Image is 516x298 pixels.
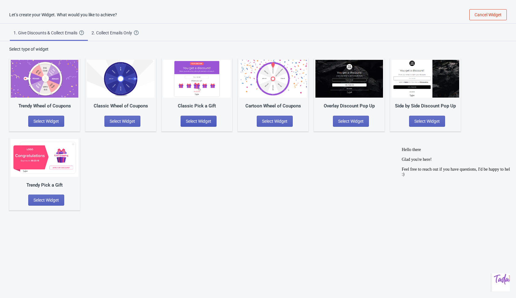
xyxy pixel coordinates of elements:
[11,103,78,110] div: Trendy Wheel of Coupons
[262,119,287,124] span: Select Widget
[11,60,78,98] img: trendy_game.png
[87,103,154,110] div: Classic Wheel of Coupons
[87,60,154,98] img: classic_game.jpg
[33,198,59,203] span: Select Widget
[92,30,134,36] div: 2. Collect Emails Only
[469,9,507,20] button: Cancel Widget
[181,116,217,127] button: Select Widget
[392,60,459,98] img: regular_popup.jpg
[2,22,113,32] span: Feel free to reach out if you have questions, I'd be happy to help :)
[409,116,445,127] button: Select Widget
[392,103,459,110] div: Side by Side Discount Pop Up
[333,116,369,127] button: Select Widget
[338,119,364,124] span: Select Widget
[475,12,502,17] span: Cancel Widget
[315,103,383,110] div: Overlay Discount Pop Up
[110,119,135,124] span: Select Widget
[490,273,510,292] iframe: chat widget
[239,103,307,110] div: Cartoon Wheel of Coupons
[257,116,293,127] button: Select Widget
[414,119,440,124] span: Select Widget
[239,60,307,98] img: cartoon_game.jpg
[104,116,140,127] button: Select Widget
[2,12,32,17] span: Glad you're here!
[163,60,231,98] img: gift_game.jpg
[399,145,510,270] iframe: chat widget
[186,119,211,124] span: Select Widget
[28,195,64,206] button: Select Widget
[28,116,64,127] button: Select Widget
[33,119,59,124] span: Select Widget
[315,60,383,98] img: full_screen_popup.jpg
[11,139,78,177] img: gift_game_v2.jpg
[2,2,22,7] span: Hello there
[9,46,507,52] div: Select type of widget
[2,2,113,32] div: Hello thereGlad you're here!Feel free to reach out if you have questions, I'd be happy to help :)
[163,103,231,110] div: Classic Pick a Gift
[14,30,79,36] div: 1. Give Discounts & Collect Emails
[11,182,78,189] div: Trendy Pick a Gift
